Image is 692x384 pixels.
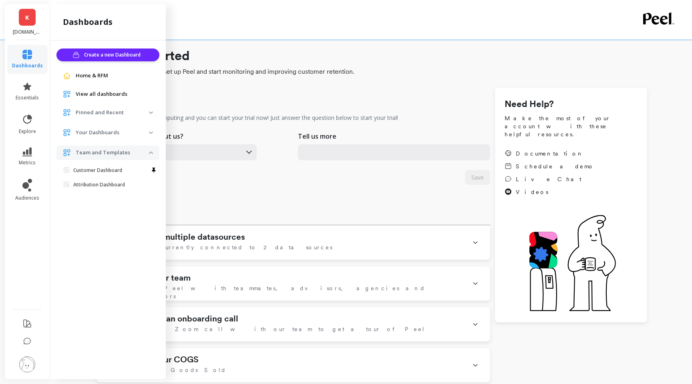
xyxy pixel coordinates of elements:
h1: Getting Started [97,46,647,65]
button: Create a new Dashboard [56,49,159,61]
img: navigation item icon [63,129,71,137]
a: Schedule a demo [505,162,594,170]
p: Customer Dashboard [73,167,122,174]
span: Home & RFM [76,72,108,80]
img: navigation item icon [63,90,71,98]
a: View all dashboards [76,90,153,98]
img: navigation item icon [63,149,71,157]
span: explore [19,128,36,135]
p: Attribution Dashboard [73,182,125,188]
p: Koh.com [13,29,42,35]
h1: Schedule an onboarding call [127,314,238,323]
h2: dashboards [63,16,113,28]
p: Your Dashboards [76,129,149,137]
span: Book a Zoom call with our team to get a tour of Peel [127,325,425,333]
span: Live Chat [516,175,581,183]
h1: Need Help? [505,97,638,111]
span: audiences [15,195,39,201]
span: Videos [516,188,548,196]
span: Make the most of your account with these helpful resources. [505,114,638,138]
img: navigation item icon [63,109,71,117]
a: Videos [505,188,594,196]
img: profile picture [19,356,35,372]
span: Cost of Goods Sold [127,366,226,374]
span: Share Peel with teammates, advisors, agencies and investors [127,284,463,300]
span: metrics [19,160,36,166]
p: Your data has finished computing and you can start your trial now! Just answer the question below... [97,114,398,122]
span: We're currently connected to 2 data sources [127,243,332,251]
a: Documentation [505,150,594,158]
span: K [25,13,29,22]
span: Everything you need to set up Peel and start monitoring and improving customer retention. [97,67,647,77]
span: Create a new Dashboard [84,51,143,59]
span: Schedule a demo [516,162,594,170]
p: Tell us more [298,131,336,141]
span: essentials [16,95,39,101]
span: dashboards [12,63,43,69]
img: down caret icon [149,152,153,154]
span: Documentation [516,150,584,158]
span: View all dashboards [76,90,127,98]
img: navigation item icon [63,72,71,80]
p: Team and Templates [76,149,149,157]
p: Pinned and Recent [76,109,149,117]
img: down caret icon [149,131,153,134]
img: down caret icon [149,111,153,114]
h1: Connect multiple datasources [127,232,245,242]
